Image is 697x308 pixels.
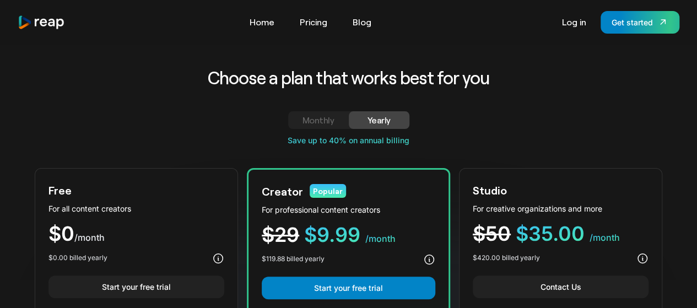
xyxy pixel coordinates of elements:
[362,114,396,127] div: Yearly
[294,13,333,31] a: Pricing
[35,134,662,146] div: Save up to 40% on annual billing
[556,13,592,31] a: Log in
[48,203,224,214] div: For all content creators
[601,11,679,34] a: Get started
[262,223,299,247] span: $29
[473,275,649,298] a: Contact Us
[244,13,280,31] a: Home
[301,114,336,127] div: Monthly
[473,203,649,214] div: For creative organizations and more
[347,13,377,31] a: Blog
[18,15,65,30] a: home
[612,17,653,28] div: Get started
[121,66,576,89] h2: Choose a plan that works best for you
[74,232,105,243] span: /month
[262,204,435,215] div: For professional content creators
[262,277,435,299] a: Start your free trial
[48,224,224,244] div: $0
[18,15,65,30] img: reap logo
[473,182,507,198] div: Studio
[262,183,303,199] div: Creator
[473,253,540,263] div: $420.00 billed yearly
[262,254,325,264] div: $119.88 billed yearly
[304,223,360,247] span: $9.99
[365,233,396,244] span: /month
[48,182,72,198] div: Free
[310,184,346,198] div: Popular
[48,275,224,298] a: Start your free trial
[48,253,107,263] div: $0.00 billed yearly
[473,221,511,246] span: $50
[516,221,585,246] span: $35.00
[590,232,620,243] span: /month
